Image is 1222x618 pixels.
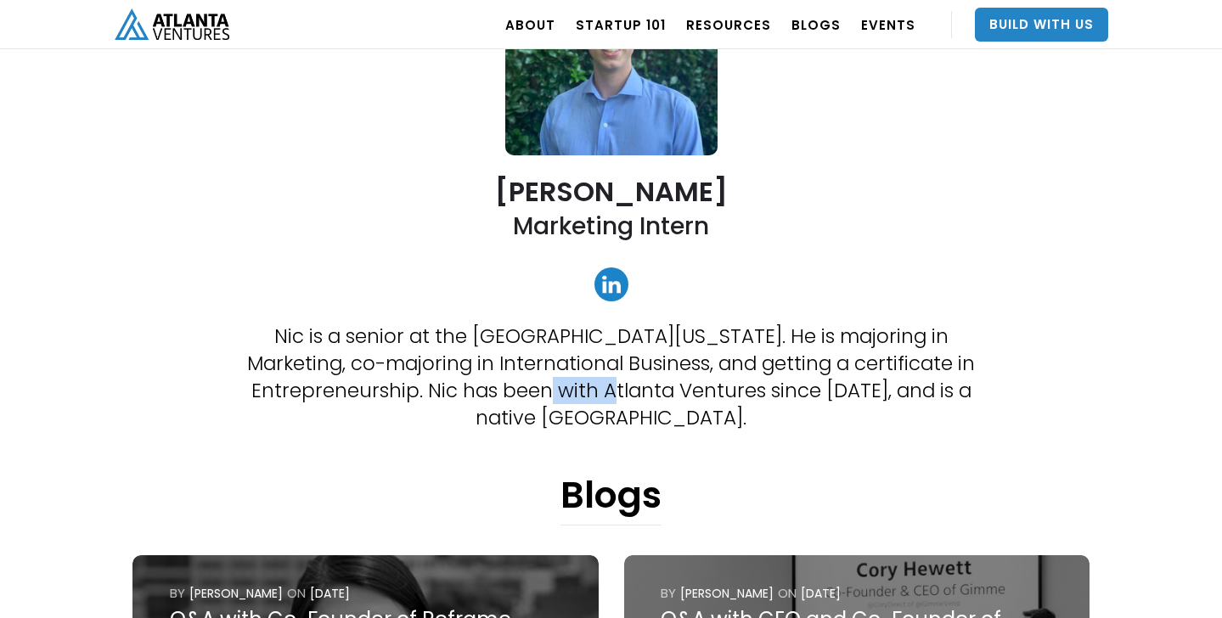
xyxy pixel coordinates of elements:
a: BLOGS [791,1,841,48]
div: [PERSON_NAME] [189,585,283,602]
div: [DATE] [310,585,350,602]
a: EVENTS [861,1,915,48]
a: Startup 101 [576,1,666,48]
a: RESOURCES [686,1,771,48]
div: [DATE] [801,585,841,602]
h2: Marketing Intern [513,211,709,242]
div: ON [287,585,306,602]
h1: Blogs [560,474,662,525]
div: by [661,585,676,602]
div: [PERSON_NAME] [680,585,774,602]
a: ABOUT [505,1,555,48]
div: ON [778,585,797,602]
p: Nic is a senior at the [GEOGRAPHIC_DATA][US_STATE]. He is majoring in Marketing, co-majoring in I... [228,323,994,431]
h2: [PERSON_NAME] [495,177,728,206]
a: Build With Us [975,8,1108,42]
div: by [170,585,185,602]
